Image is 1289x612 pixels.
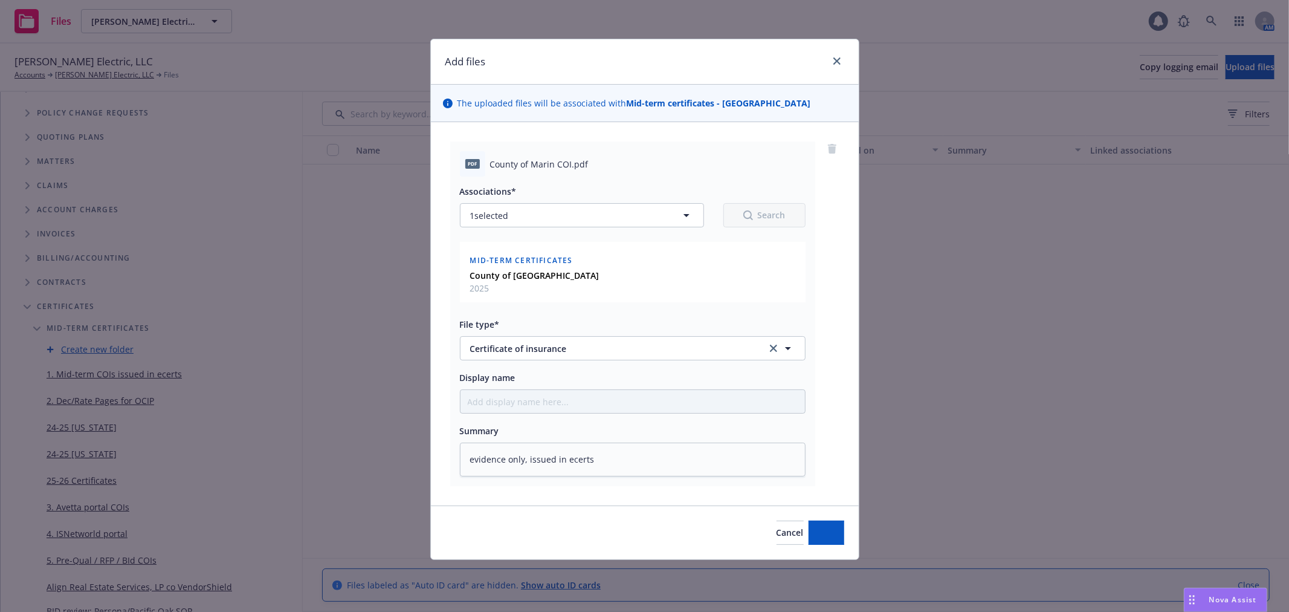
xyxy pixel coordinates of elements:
div: Drag to move [1184,588,1200,611]
a: close [830,54,844,68]
button: 1selected [460,203,704,227]
span: Mid-term certificates [470,255,573,265]
span: Certificate of insurance [470,342,750,355]
strong: County of [GEOGRAPHIC_DATA] [470,270,599,281]
span: Add files [809,527,844,538]
span: Nova Assist [1209,594,1257,605]
span: The uploaded files will be associated with [457,97,811,109]
span: Display name [460,372,515,383]
span: Associations* [460,186,517,197]
a: remove [825,142,839,156]
strong: Mid-term certificates - [GEOGRAPHIC_DATA] [627,97,811,109]
button: Certificate of insuranceclear selection [460,336,806,360]
span: 2025 [470,282,599,295]
span: Summary [460,425,499,437]
span: File type* [460,319,500,330]
button: Cancel [777,521,804,545]
button: Nova Assist [1184,588,1267,612]
span: 1 selected [470,209,509,222]
span: pdf [465,159,480,168]
h1: Add files [445,54,486,70]
button: Add files [809,521,844,545]
span: Cancel [777,527,804,538]
a: clear selection [766,341,781,356]
input: Add display name here... [460,390,805,413]
span: County of Marin COI.pdf [490,158,589,171]
textarea: evidence only, issued in ecerts [460,443,806,476]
